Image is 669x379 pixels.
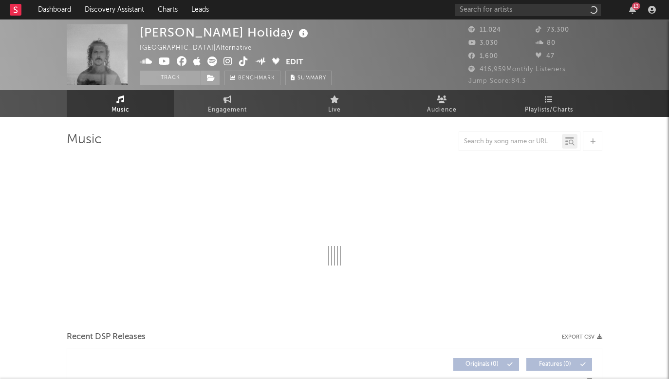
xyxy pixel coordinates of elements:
[427,104,457,116] span: Audience
[111,104,130,116] span: Music
[174,90,281,117] a: Engagement
[453,358,519,371] button: Originals(0)
[208,104,247,116] span: Engagement
[562,334,602,340] button: Export CSV
[526,358,592,371] button: Features(0)
[629,6,636,14] button: 13
[533,361,577,367] span: Features ( 0 )
[459,138,562,146] input: Search by song name or URL
[460,361,504,367] span: Originals ( 0 )
[525,104,573,116] span: Playlists/Charts
[468,27,501,33] span: 11,024
[536,53,555,59] span: 47
[632,2,640,10] div: 13
[297,76,326,81] span: Summary
[468,66,566,73] span: 416,959 Monthly Listeners
[67,90,174,117] a: Music
[468,40,498,46] span: 3,030
[140,24,311,40] div: [PERSON_NAME] Holiday
[286,57,303,69] button: Edit
[536,40,556,46] span: 80
[328,104,341,116] span: Live
[224,71,280,85] a: Benchmark
[536,27,569,33] span: 73,300
[67,331,146,343] span: Recent DSP Releases
[285,71,332,85] button: Summary
[140,71,201,85] button: Track
[388,90,495,117] a: Audience
[140,42,263,54] div: [GEOGRAPHIC_DATA] | Alternative
[495,90,602,117] a: Playlists/Charts
[468,53,498,59] span: 1,600
[455,4,601,16] input: Search for artists
[468,78,526,84] span: Jump Score: 84.3
[281,90,388,117] a: Live
[238,73,275,84] span: Benchmark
